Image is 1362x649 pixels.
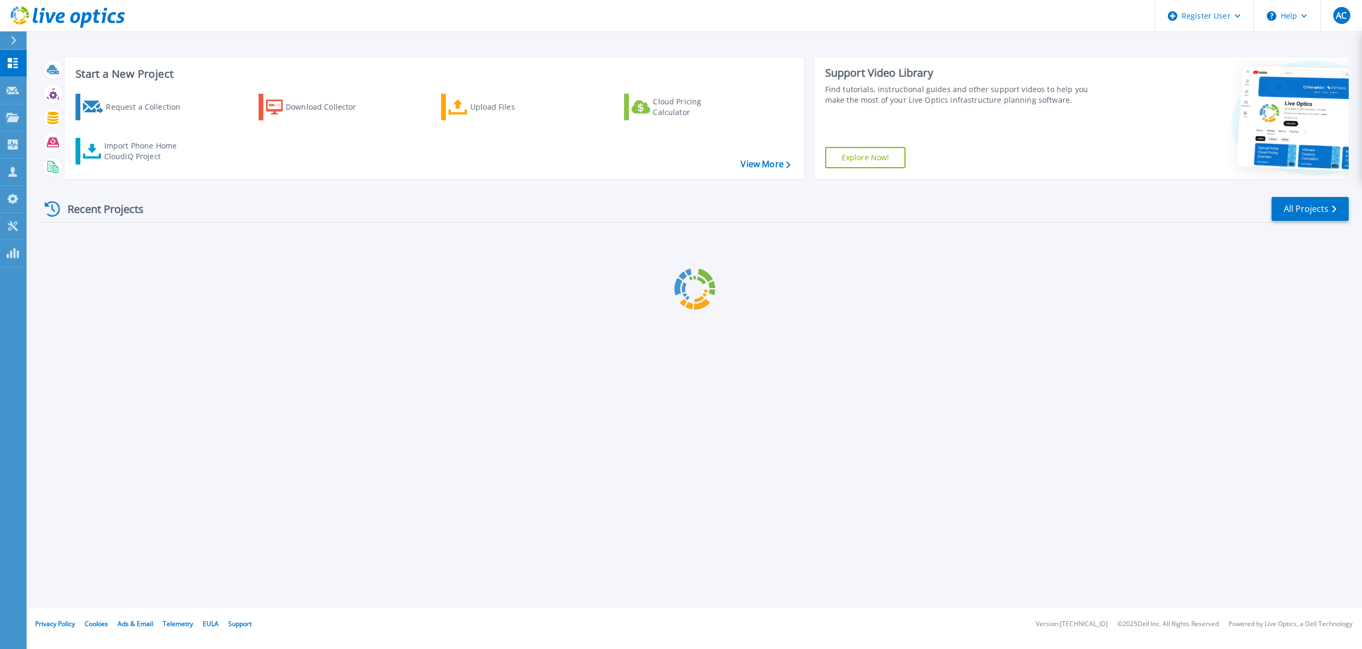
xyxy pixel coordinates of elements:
[228,619,252,628] a: Support
[1228,621,1352,628] li: Powered by Live Optics, a Dell Technology
[825,66,1101,80] div: Support Video Library
[163,619,193,628] a: Telemetry
[85,619,108,628] a: Cookies
[106,96,191,118] div: Request a Collection
[825,147,906,168] a: Explore Now!
[470,96,555,118] div: Upload Files
[1036,621,1108,628] li: Version: [TECHNICAL_ID]
[441,94,560,120] a: Upload Files
[653,96,738,118] div: Cloud Pricing Calculator
[76,68,790,80] h3: Start a New Project
[104,141,187,162] div: Import Phone Home CloudIQ Project
[203,619,219,628] a: EULA
[1336,11,1347,20] span: AC
[76,94,194,120] a: Request a Collection
[741,159,790,169] a: View More
[825,84,1101,105] div: Find tutorials, instructional guides and other support videos to help you make the most of your L...
[118,619,153,628] a: Ads & Email
[35,619,75,628] a: Privacy Policy
[41,196,158,222] div: Recent Projects
[1272,197,1349,221] a: All Projects
[286,96,371,118] div: Download Collector
[1117,621,1219,628] li: © 2025 Dell Inc. All Rights Reserved
[259,94,377,120] a: Download Collector
[624,94,743,120] a: Cloud Pricing Calculator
